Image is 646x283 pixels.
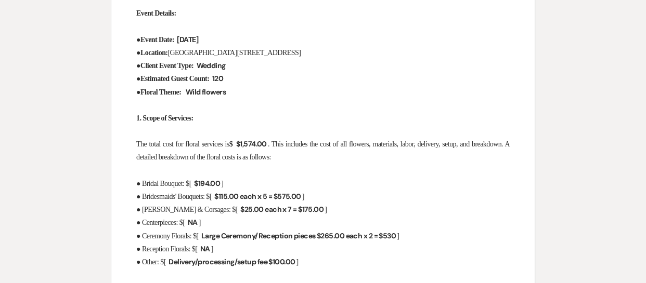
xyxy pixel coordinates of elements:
span: NA [187,217,199,228]
span: $115.00 each x 5 = $575.00 [213,191,302,203]
strong: 1. Scope of Services: [136,114,193,122]
span: Wild flowers [185,86,227,98]
span: ● [136,49,140,57]
span: ] [211,245,213,253]
span: ] [296,258,298,266]
span: $25.00 each x 7 = $175.00 [239,204,325,215]
span: 120 [211,73,224,85]
strong: Event Date: [140,36,174,44]
span: ● Ceremony Florals: $[ [136,232,198,240]
strong: $ [229,140,232,148]
span: ● [136,75,140,83]
strong: Estimated Guest Count: [140,75,209,83]
span: ● [136,36,140,44]
span: Wedding [196,60,227,72]
span: ● [136,88,140,96]
span: ● [PERSON_NAME] & Corsages: $[ [136,206,238,213]
span: ● Bridal Bouquet: $[ [136,180,191,187]
span: ● Reception Florals: $[ [136,245,197,253]
span: [DATE] [176,34,199,46]
span: . This includes the cost of all flowers, materials, labor, delivery, setup, and breakdown. A deta... [136,140,511,161]
span: $1,574.00 [235,138,268,150]
span: ● Bridesmaids' Bouquets: $[ [136,193,212,200]
span: ] [397,232,399,240]
span: ] [221,180,223,187]
span: [GEOGRAPHIC_DATA][STREET_ADDRESS] [167,49,301,57]
span: $194.00 [193,178,221,190]
span: ● [136,62,140,70]
strong: Floral Theme: [140,88,181,96]
span: ● Other: $[ [136,258,166,266]
span: The total cost for floral services is [136,140,229,148]
span: ] [325,206,327,213]
span: Large Ceremony/Reception pieces $265.00 each x 2 = $530 [200,230,397,242]
strong: Location: [140,49,168,57]
span: ] [302,193,304,200]
strong: Event Details: [136,9,176,17]
span: Delivery/processing/setup fee $100.00 [167,256,296,268]
span: ] [199,219,201,226]
span: NA [199,243,211,255]
strong: Client Event Type: [140,62,193,70]
span: ● Centerpieces: $[ [136,219,185,226]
